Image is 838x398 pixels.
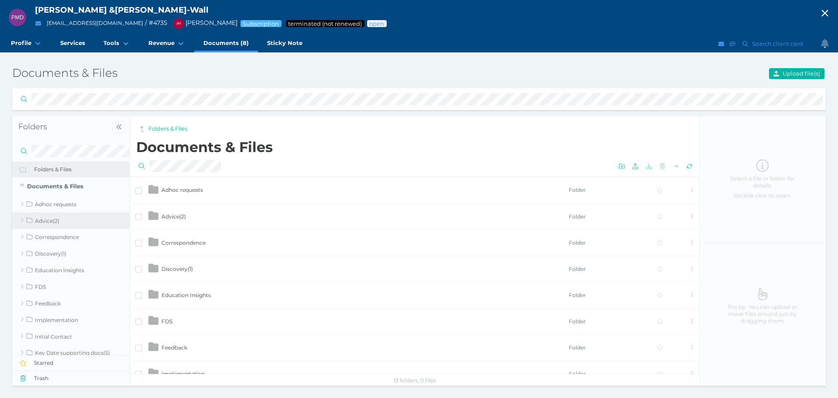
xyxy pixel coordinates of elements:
[2,35,51,52] a: Profile
[242,20,280,27] span: Subscription
[12,311,130,328] a: Implementation
[161,177,568,203] td: Adhoc requests
[568,256,634,282] td: Folder
[12,278,130,295] a: FDS
[750,40,807,47] span: Search client card
[738,38,807,49] button: Search client card
[139,35,194,52] a: Revenue
[136,139,696,156] h2: Documents & Files
[12,345,130,361] a: Key Date supporting docs(5)
[643,161,654,172] button: Download selected files
[194,35,258,52] a: Documents (8)
[161,229,568,256] td: Correspondence
[136,124,147,135] button: You are in root folder and can't go up
[12,177,130,196] a: Documents & Files
[12,66,555,81] h3: Documents & Files
[12,162,130,177] button: Folders & Files
[568,177,634,203] td: Folder
[267,39,302,47] span: Sticky Note
[769,68,824,79] button: Upload file(s)
[173,18,184,29] div: Jonathon Martino
[568,360,634,387] td: Folder
[394,377,436,384] span: 13 folders, 0 files
[568,229,634,256] td: Folder
[161,308,568,334] td: FDS
[169,19,237,27] span: [PERSON_NAME]
[568,308,634,334] td: Folder
[103,39,119,47] span: Tools
[203,39,249,47] span: Documents (8)
[12,295,130,311] a: Feedback
[47,20,143,26] a: [EMAIL_ADDRESS][DOMAIN_NAME]
[148,39,175,47] span: Revenue
[161,256,568,282] td: Discovery(1)
[568,334,634,360] td: Folder
[161,292,211,298] span: Education Insights
[35,5,107,15] span: [PERSON_NAME]
[781,70,824,77] span: Upload file(s)
[12,370,130,386] button: Trash
[33,18,44,29] button: Email
[12,328,130,345] a: Initial Contact
[9,9,26,26] div: Pauline Mary Deakin
[161,318,172,325] span: FDS
[616,161,627,172] button: Create folder
[34,360,130,367] span: Starred
[51,35,94,52] a: Services
[12,355,130,370] button: Starred
[718,192,807,199] span: Double click to open.
[161,282,568,308] td: Education Insights
[369,20,385,27] span: Advice status: Review not yet booked in
[161,187,203,193] span: Adhoc requests
[60,39,85,47] span: Services
[176,21,181,25] span: JM
[161,213,186,220] span: Advice ( 2 )
[12,229,130,246] a: Correspondence
[718,304,807,325] span: Pro tip: You can upload or move files around just by dragging them.
[109,5,209,15] span: & [PERSON_NAME]-Wall
[288,20,363,27] span: Service package status: Not renewed
[670,161,681,172] button: Move
[18,122,108,132] h4: Folders
[34,166,130,173] span: Folders & Files
[145,19,167,27] span: / # 4735
[11,39,31,47] span: Profile
[148,125,187,133] a: Folders & Files
[728,38,737,49] button: SMS
[12,262,130,278] a: Education Insights
[717,38,726,49] button: Email
[12,196,130,212] a: Adhoc requests
[161,344,187,351] span: Feedback
[568,282,634,308] td: Folder
[718,175,807,190] span: Select a file or folder for details.
[12,212,130,229] a: Advice(2)
[630,161,641,172] button: Upload one or more files
[568,203,634,229] td: Folder
[684,161,695,172] button: Reload the list of files from server
[34,375,130,382] span: Trash
[12,246,130,262] a: Discovery(1)
[161,370,205,377] span: Implementation
[161,239,206,246] span: Correspondence
[657,161,668,172] button: Delete selected files or folders
[161,266,193,272] span: Discovery ( 1 )
[11,14,24,21] span: PMD
[161,334,568,360] td: Feedback
[161,203,568,229] td: Advice(2)
[161,360,568,387] td: Implementation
